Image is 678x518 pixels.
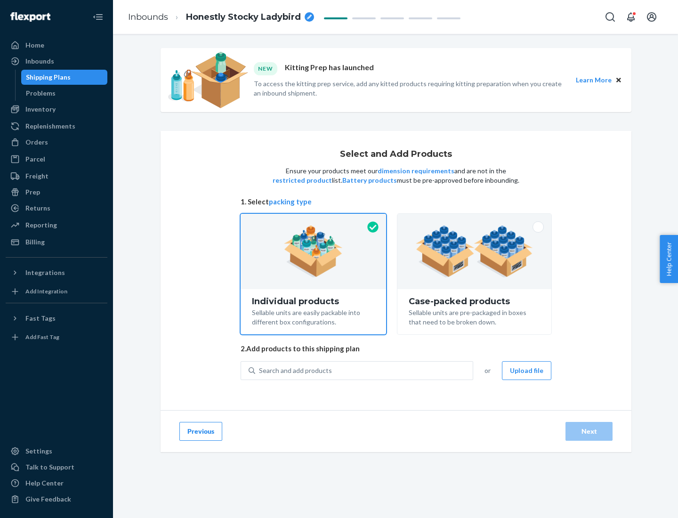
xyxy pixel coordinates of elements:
button: Upload file [502,361,551,380]
a: Add Integration [6,284,107,299]
div: Replenishments [25,121,75,131]
div: Inbounds [25,57,54,66]
div: Parcel [25,154,45,164]
a: Freight [6,169,107,184]
div: Settings [25,446,52,456]
button: Open notifications [621,8,640,26]
p: Kitting Prep has launched [285,62,374,75]
p: Ensure your products meet our and are not in the list. must be pre-approved before inbounding. [272,166,520,185]
a: Home [6,38,107,53]
button: Next [565,422,613,441]
button: dimension requirements [378,166,454,176]
div: Give Feedback [25,494,71,504]
div: Integrations [25,268,65,277]
img: individual-pack.facf35554cb0f1810c75b2bd6df2d64e.png [284,226,343,277]
a: Settings [6,444,107,459]
a: Reporting [6,218,107,233]
div: Freight [25,171,48,181]
div: Add Integration [25,287,67,295]
a: Inbounds [128,12,168,22]
div: Orders [25,138,48,147]
div: Case-packed products [409,297,540,306]
div: Individual products [252,297,375,306]
a: Add Fast Tag [6,330,107,345]
span: 1. Select [241,197,551,207]
div: Returns [25,203,50,213]
div: Help Center [25,478,64,488]
div: Sellable units are pre-packaged in boxes that need to be broken down. [409,306,540,327]
a: Returns [6,201,107,216]
a: Prep [6,185,107,200]
div: Shipping Plans [26,73,71,82]
button: Help Center [660,235,678,283]
div: Talk to Support [25,462,74,472]
button: Give Feedback [6,492,107,507]
div: Search and add products [259,366,332,375]
button: Fast Tags [6,311,107,326]
a: Billing [6,235,107,250]
button: Previous [179,422,222,441]
a: Inbounds [6,54,107,69]
a: Talk to Support [6,460,107,475]
button: packing type [269,197,312,207]
button: Close Navigation [89,8,107,26]
img: case-pack.59cecea509d18c883b923b81aeac6d0b.png [416,226,533,277]
a: Inventory [6,102,107,117]
a: Problems [21,86,108,101]
div: Inventory [25,105,56,114]
h1: Select and Add Products [340,150,452,159]
div: Billing [25,237,45,247]
div: NEW [254,62,277,75]
img: Flexport logo [10,12,50,22]
button: Battery products [342,176,397,185]
a: Help Center [6,476,107,491]
div: Fast Tags [25,314,56,323]
button: restricted product [273,176,332,185]
div: Add Fast Tag [25,333,59,341]
button: Open Search Box [601,8,620,26]
a: Shipping Plans [21,70,108,85]
div: Next [573,427,605,436]
button: Integrations [6,265,107,280]
button: Close [613,75,624,85]
ol: breadcrumbs [121,3,322,31]
button: Learn More [576,75,612,85]
p: To access the kitting prep service, add any kitted products requiring kitting preparation when yo... [254,79,567,98]
div: Reporting [25,220,57,230]
div: Prep [25,187,40,197]
a: Parcel [6,152,107,167]
a: Orders [6,135,107,150]
div: Sellable units are easily packable into different box configurations. [252,306,375,327]
span: Honestly Stocky Ladybird [186,11,301,24]
button: Open account menu [642,8,661,26]
div: Home [25,40,44,50]
div: Problems [26,89,56,98]
span: 2. Add products to this shipping plan [241,344,551,354]
span: or [484,366,491,375]
a: Replenishments [6,119,107,134]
